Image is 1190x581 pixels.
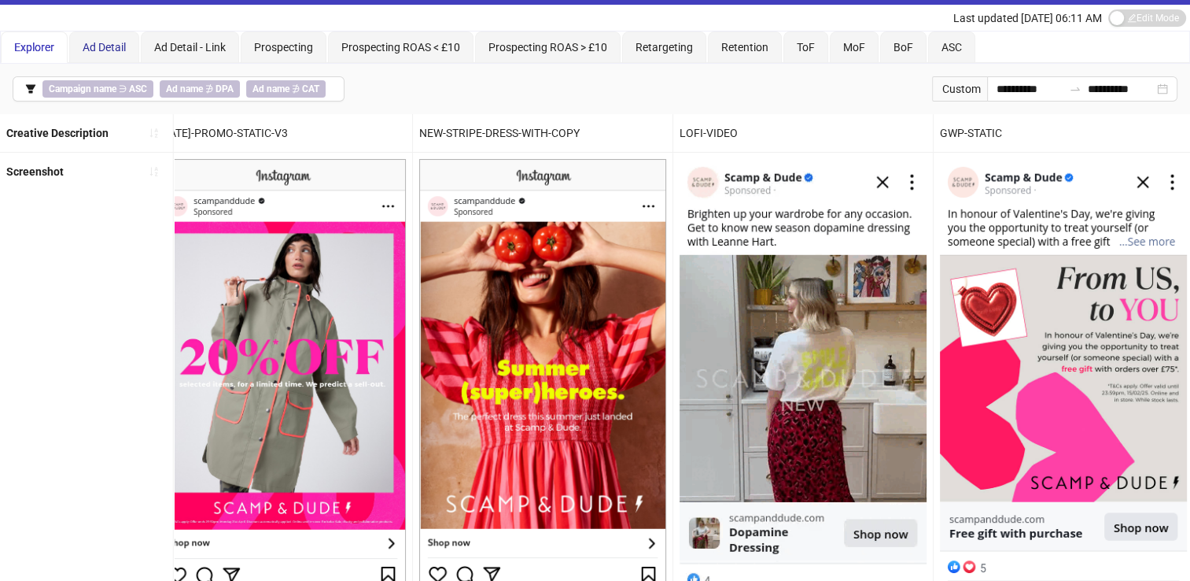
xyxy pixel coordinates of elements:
[246,80,326,98] span: ∌
[149,166,160,177] span: sort-ascending
[129,83,147,94] b: ASC
[893,41,913,54] span: BoF
[488,41,607,54] span: Prospecting ROAS > £10
[797,41,815,54] span: ToF
[341,41,460,54] span: Prospecting ROAS < £10
[941,41,962,54] span: ASC
[42,80,153,98] span: ∋
[83,41,126,54] span: Ad Detail
[673,114,933,152] div: LOFI-VIDEO
[216,83,234,94] b: DPA
[25,83,36,94] span: filter
[953,12,1102,24] span: Last updated [DATE] 06:11 AM
[413,114,672,152] div: NEW-STRIPE-DRESS-WITH-COPY
[13,76,344,102] button: Campaign name ∋ ASCAd name ∌ DPAAd name ∌ CAT
[843,41,865,54] span: MoF
[252,83,289,94] b: Ad name
[302,83,319,94] b: CAT
[636,41,693,54] span: Retargeting
[14,41,54,54] span: Explorer
[254,41,313,54] span: Prospecting
[154,41,226,54] span: Ad Detail - Link
[149,128,160,139] span: sort-ascending
[932,76,987,102] div: Custom
[1069,83,1081,95] span: to
[153,114,412,152] div: [DATE]-PROMO-STATIC-V3
[166,83,203,94] b: Ad name
[6,165,64,178] b: Screenshot
[721,41,768,54] span: Retention
[6,127,109,139] b: Creative Description
[1069,83,1081,95] span: swap-right
[49,83,116,94] b: Campaign name
[160,80,240,98] span: ∌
